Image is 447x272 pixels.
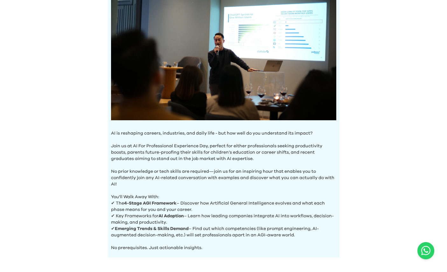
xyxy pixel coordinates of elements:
p: No prior knowledge or tech skills are required—join us for an inspiring hour that enables you to ... [111,162,336,187]
b: 4-Stage AGI Framework [124,201,177,206]
button: Open WhatsApp chat [417,242,434,259]
b: AI Adoption [158,214,184,218]
p: You'll Walk Away With: [111,187,336,200]
b: Emerging Trends & Skills Demand [115,227,189,231]
p: No prerequisites. Just actionable insights. [111,238,336,251]
p: Join us at AI For Professional Experience Day, perfect for either professionals seeking productiv... [111,136,336,162]
p: AI is reshaping careers, industries, and daily life - but how well do you understand its impact? [111,130,336,136]
p: ✔ The – Discover how Artificial General Intelligence evolves and what each phase means for you an... [111,200,336,213]
p: ✔ – Find out which competencies (like prompt engineering, AI-augmented decision-making, etc.) wil... [111,226,336,238]
a: Chat with us on WhatsApp [417,242,434,259]
p: ✔ Key Frameworks for – Learn how leading companies integrate AI into workflows, decision-making, ... [111,213,336,226]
